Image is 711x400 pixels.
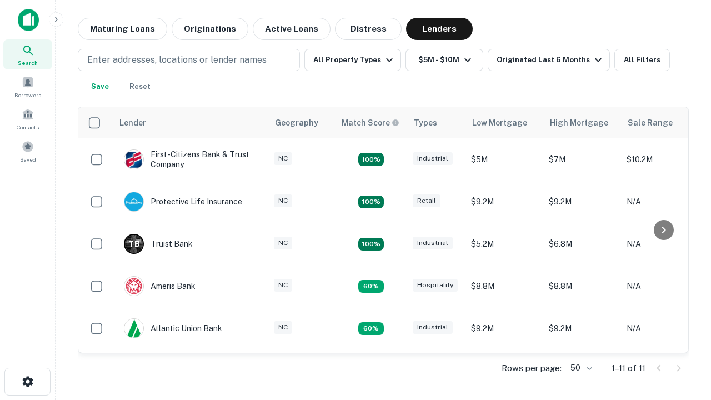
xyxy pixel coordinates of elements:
td: $8.8M [465,265,543,307]
p: 1–11 of 11 [612,362,645,375]
span: Borrowers [14,91,41,99]
img: picture [124,150,143,169]
div: Hospitality [413,279,458,292]
td: $9.2M [543,307,621,349]
button: Save your search to get updates of matches that match your search criteria. [82,76,118,98]
td: $9.2M [465,181,543,223]
div: Industrial [413,152,453,165]
div: NC [274,152,292,165]
td: $9.2M [543,181,621,223]
button: Reset [122,76,158,98]
div: Retail [413,194,440,207]
p: T B [128,238,139,250]
div: Industrial [413,237,453,249]
button: Active Loans [253,18,331,40]
img: capitalize-icon.png [18,9,39,31]
th: Lender [113,107,268,138]
div: Originated Last 6 Months [497,53,605,67]
span: Search [18,58,38,67]
th: High Mortgage [543,107,621,138]
th: Capitalize uses an advanced AI algorithm to match your search with the best lender. The match sco... [335,107,407,138]
a: Contacts [3,104,52,134]
a: Saved [3,136,52,166]
td: $8.8M [543,265,621,307]
img: picture [124,277,143,296]
td: $5M [465,138,543,181]
button: Originated Last 6 Months [488,49,610,71]
p: Enter addresses, locations or lender names [87,53,267,67]
div: 50 [566,360,594,376]
p: Rows per page: [502,362,562,375]
button: $5M - $10M [405,49,483,71]
td: $7M [543,138,621,181]
div: Matching Properties: 2, hasApolloMatch: undefined [358,196,384,209]
a: Borrowers [3,72,52,102]
div: Matching Properties: 2, hasApolloMatch: undefined [358,153,384,166]
div: NC [274,321,292,334]
div: NC [274,194,292,207]
button: All Filters [614,49,670,71]
div: Truist Bank [124,234,193,254]
span: Saved [20,155,36,164]
div: Geography [275,116,318,129]
div: NC [274,279,292,292]
a: Search [3,39,52,69]
iframe: Chat Widget [655,311,711,364]
div: NC [274,237,292,249]
button: Distress [335,18,402,40]
button: Maturing Loans [78,18,167,40]
div: Atlantic Union Bank [124,318,222,338]
div: High Mortgage [550,116,608,129]
button: Enter addresses, locations or lender names [78,49,300,71]
div: Matching Properties: 1, hasApolloMatch: undefined [358,280,384,293]
button: All Property Types [304,49,401,71]
div: Matching Properties: 1, hasApolloMatch: undefined [358,322,384,336]
button: Originations [172,18,248,40]
td: $6.3M [465,349,543,392]
div: First-citizens Bank & Trust Company [124,149,257,169]
th: Geography [268,107,335,138]
div: Ameris Bank [124,276,196,296]
h6: Match Score [342,117,397,129]
th: Types [407,107,465,138]
div: Sale Range [628,116,673,129]
div: Matching Properties: 3, hasApolloMatch: undefined [358,238,384,251]
td: $5.2M [465,223,543,265]
th: Low Mortgage [465,107,543,138]
td: $9.2M [465,307,543,349]
div: Lender [119,116,146,129]
img: picture [124,192,143,211]
button: Lenders [406,18,473,40]
div: Types [414,116,437,129]
div: Capitalize uses an advanced AI algorithm to match your search with the best lender. The match sco... [342,117,399,129]
div: Protective Life Insurance [124,192,242,212]
td: $6.8M [543,223,621,265]
span: Contacts [17,123,39,132]
td: $6.3M [543,349,621,392]
div: Industrial [413,321,453,334]
img: picture [124,319,143,338]
div: Low Mortgage [472,116,527,129]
